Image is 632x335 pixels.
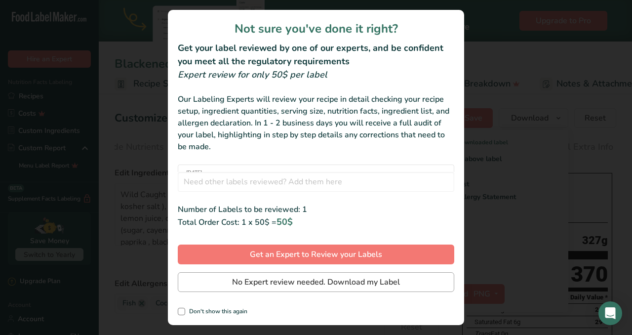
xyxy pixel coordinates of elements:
[178,68,454,82] div: Expert review for only 50$ per label
[186,169,404,188] div: Blackened Salmon with Avocado & [PERSON_NAME] Crema
[276,216,293,228] span: 50$
[178,215,454,229] div: Total Order Cost: 1 x 50$ =
[178,20,454,38] h1: Not sure you've done it right?
[178,172,454,192] input: Need other labels reviewed? Add them here
[250,249,382,260] span: Get an Expert to Review your Labels
[178,272,454,292] button: No Expert review needed. Download my Label
[598,301,622,325] div: Open Intercom Messenger
[186,169,404,176] span: [DATE]
[178,204,454,215] div: Number of Labels to be reviewed: 1
[178,93,454,153] div: Our Labeling Experts will review your recipe in detail checking your recipe setup, ingredient qua...
[178,42,454,68] h2: Get your label reviewed by one of our experts, and be confident you meet all the regulatory requi...
[185,308,247,315] span: Don't show this again
[178,245,454,264] button: Get an Expert to Review your Labels
[232,276,400,288] span: No Expert review needed. Download my Label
